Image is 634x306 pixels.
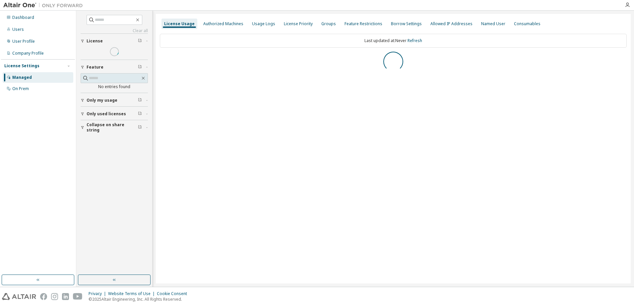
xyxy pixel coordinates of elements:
img: Altair One [3,2,86,9]
div: Usage Logs [252,21,275,26]
span: Clear filter [138,111,142,117]
div: Users [12,27,24,32]
div: Borrow Settings [391,21,422,26]
img: altair_logo.svg [2,293,36,300]
div: Authorized Machines [203,21,243,26]
p: © 2025 Altair Engineering, Inc. All Rights Reserved. [89,296,191,302]
span: Clear filter [138,38,142,44]
span: Feature [87,65,103,70]
div: License Priority [284,21,313,26]
div: License Usage [164,21,195,26]
a: Clear all [81,28,148,33]
div: User Profile [12,39,35,44]
div: Company Profile [12,51,44,56]
div: Managed [12,75,32,80]
div: Allowed IP Addresses [430,21,473,26]
button: Collapse on share string [81,120,148,135]
div: Dashboard [12,15,34,20]
button: Only my usage [81,93,148,108]
div: Feature Restrictions [345,21,382,26]
a: Refresh [408,38,422,43]
div: Privacy [89,291,108,296]
div: Website Terms of Use [108,291,157,296]
div: Consumables [514,21,540,26]
span: Collapse on share string [87,122,138,133]
span: Clear filter [138,65,142,70]
button: License [81,34,148,48]
div: Named User [481,21,505,26]
button: Only used licenses [81,107,148,121]
img: linkedin.svg [62,293,69,300]
img: instagram.svg [51,293,58,300]
div: License Settings [4,63,39,69]
span: Clear filter [138,98,142,103]
span: Only used licenses [87,111,126,117]
div: Cookie Consent [157,291,191,296]
span: Only my usage [87,98,117,103]
span: License [87,38,103,44]
button: Feature [81,60,148,75]
img: youtube.svg [73,293,83,300]
img: facebook.svg [40,293,47,300]
div: Groups [321,21,336,26]
div: No entries found [81,84,148,89]
div: Last updated at: Never [160,34,627,48]
span: Clear filter [138,125,142,130]
div: On Prem [12,86,29,91]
